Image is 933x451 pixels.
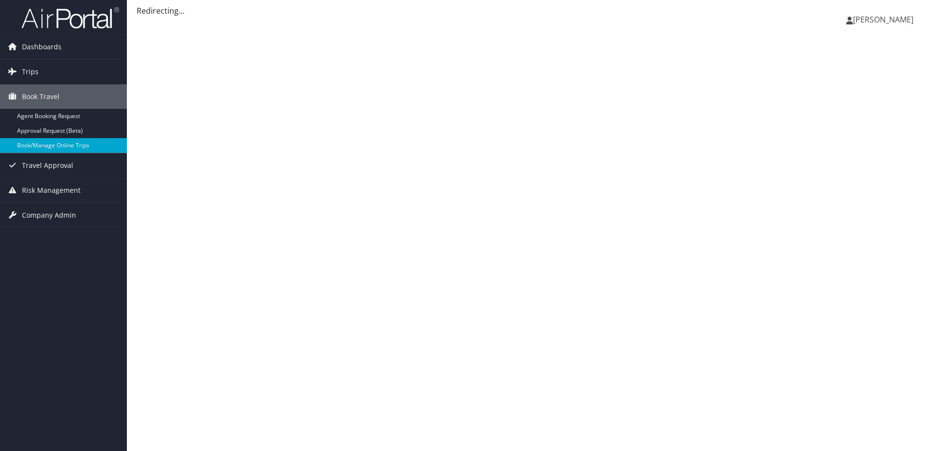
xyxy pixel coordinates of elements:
[137,5,923,17] div: Redirecting...
[22,203,76,227] span: Company Admin
[22,35,61,59] span: Dashboards
[22,178,81,203] span: Risk Management
[22,84,60,109] span: Book Travel
[22,60,39,84] span: Trips
[21,6,119,29] img: airportal-logo.png
[853,14,913,25] span: [PERSON_NAME]
[22,153,73,178] span: Travel Approval
[846,5,923,34] a: [PERSON_NAME]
